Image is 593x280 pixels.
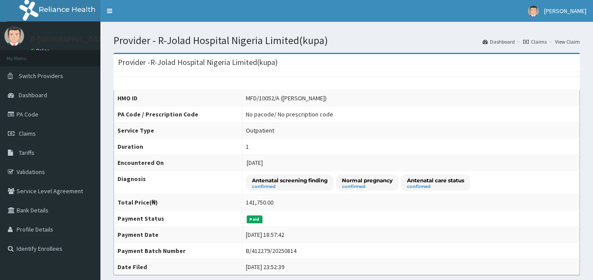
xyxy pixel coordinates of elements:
[555,38,580,45] a: View Claim
[246,94,327,102] div: MFD/10052/A ([PERSON_NAME])
[246,142,249,151] div: 1
[247,215,262,223] span: Paid
[114,227,242,243] th: Payment Date
[19,130,36,137] span: Claims
[114,35,580,46] h1: Provider - R-Jolad Hospital Nigeria Limited(kupa)
[31,48,52,54] a: Online
[246,198,273,207] div: 141,750.00
[114,211,242,227] th: Payment Status
[19,72,63,80] span: Switch Providers
[4,26,24,46] img: User Image
[246,230,284,239] div: [DATE] 18:57:42
[483,38,515,45] a: Dashboard
[407,184,464,189] small: confirmed
[246,126,274,135] div: Outpatient
[407,177,464,184] p: Antenatal care status
[252,177,328,184] p: Antenatal screening finding
[19,91,47,99] span: Dashboard
[247,159,263,167] span: [DATE]
[246,246,296,255] div: B/412279/20250814
[31,35,109,43] p: R-[GEOGRAPHIC_DATA]
[114,195,242,211] th: Total Price(₦)
[544,7,586,15] span: [PERSON_NAME]
[114,155,242,171] th: Encountered On
[114,90,242,106] th: HMO ID
[19,149,34,157] span: Tariffs
[114,123,242,139] th: Service Type
[114,171,242,195] th: Diagnosis
[252,184,328,189] small: confirmed
[246,110,333,119] div: No pacode / No prescription code
[114,139,242,155] th: Duration
[246,263,284,271] div: [DATE] 23:52:39
[342,184,393,189] small: confirmed
[342,177,393,184] p: Normal pregnancy
[523,38,547,45] a: Claims
[114,243,242,259] th: Payment Batch Number
[114,259,242,275] th: Date Filed
[118,58,278,66] h3: Provider - R-Jolad Hospital Nigeria Limited(kupa)
[114,106,242,123] th: PA Code / Prescription Code
[528,6,539,17] img: User Image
